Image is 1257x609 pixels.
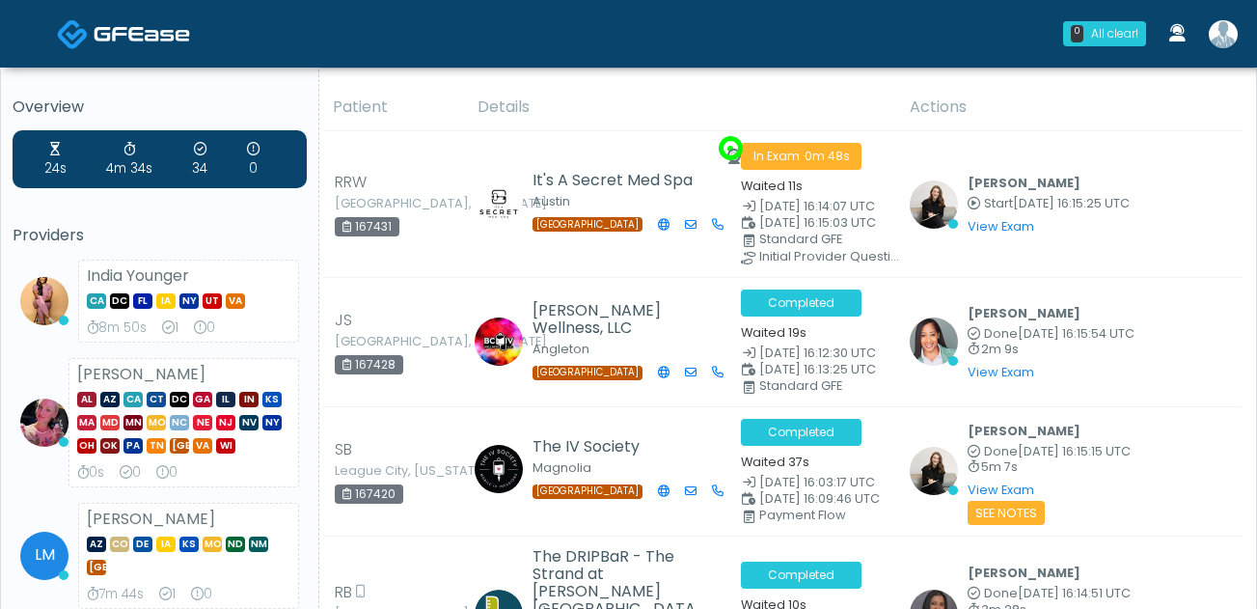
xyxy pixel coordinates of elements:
[1209,20,1238,48] img: Lindsay Marcy
[968,328,1134,341] small: Completed at
[87,585,144,604] div: Average Review Time
[984,195,1013,211] span: Start
[910,447,958,495] img: Sydney Lundberg
[57,18,89,50] img: Docovia
[156,293,176,309] span: IA
[1091,25,1138,42] div: All clear!
[898,84,1242,131] th: Actions
[475,318,523,366] img: Elena Boley
[170,438,189,454] span: [GEOGRAPHIC_DATA]
[203,293,222,309] span: UT
[759,198,875,214] span: [DATE] 16:14:07 UTC
[247,140,260,179] div: Extended Exams
[741,364,887,376] small: Scheduled Time
[968,423,1080,439] b: [PERSON_NAME]
[968,461,1131,474] small: 5m 7s
[335,336,441,347] small: [GEOGRAPHIC_DATA], [US_STATE]
[179,293,199,309] span: NY
[100,392,120,407] span: AZ
[226,537,245,552] span: ND
[193,438,212,454] span: VA
[159,585,176,604] div: Exams Completed
[533,438,701,456] h5: The IV Society
[100,415,120,430] span: MD
[1018,325,1134,342] span: [DATE] 16:15:54 UTC
[147,438,166,454] span: TN
[193,415,212,430] span: NE
[968,565,1080,581] b: [PERSON_NAME]
[57,2,190,65] a: Docovia
[239,392,259,407] span: IN
[77,415,96,430] span: MA
[759,214,876,231] span: [DATE] 16:15:03 UTC
[759,474,875,490] span: [DATE] 16:03:17 UTC
[741,143,861,170] span: In Exam ·
[20,277,68,325] img: India Younger
[759,361,876,377] span: [DATE] 16:13:25 UTC
[191,585,212,604] div: Extended Exams
[87,508,215,530] strong: [PERSON_NAME]
[741,477,887,489] small: Date Created
[968,344,1134,356] small: 2m 9s
[533,193,570,209] small: Austin
[193,392,212,407] span: GA
[335,217,399,236] div: 167431
[968,588,1131,600] small: Completed at
[77,392,96,407] span: AL
[120,463,141,483] div: Exams Completed
[741,217,887,230] small: Scheduled Time
[192,140,207,179] div: Exams Completed
[239,415,259,430] span: NV
[170,415,189,430] span: NC
[156,463,178,483] div: Extended Exams
[759,234,905,245] div: Standard GFE
[741,178,803,194] small: Waited 11s
[475,179,523,227] img: Amanda Creel
[984,443,1018,459] span: Done
[226,293,245,309] span: VA
[335,309,352,332] span: JS
[156,537,176,552] span: IA
[13,227,307,244] h5: Providers
[533,366,642,380] span: [GEOGRAPHIC_DATA]
[466,84,898,131] th: Details
[968,501,1045,525] small: See Notes
[87,293,106,309] span: CA
[533,459,591,476] small: Magnolia
[741,347,887,360] small: Date Created
[968,218,1034,235] a: View Exam
[1052,14,1158,54] a: 0 All clear!
[262,392,282,407] span: KS
[741,419,861,446] span: Completed
[123,415,143,430] span: MN
[87,560,106,575] span: [GEOGRAPHIC_DATA]
[100,438,120,454] span: OK
[321,84,466,131] th: Patient
[13,98,307,116] h5: Overview
[1071,25,1083,42] div: 0
[741,454,809,470] small: Waited 37s
[147,392,166,407] span: CT
[968,198,1130,210] small: Started at
[741,324,806,341] small: Waited 19s
[475,445,523,493] img: Claire Richardson
[533,341,589,357] small: Angleton
[759,380,905,392] div: Standard GFE
[133,293,152,309] span: FL
[203,537,222,552] span: MO
[194,318,215,338] div: Extended Exams
[20,532,68,580] span: LM
[77,463,104,483] div: Average Review Time
[741,562,861,589] span: Completed
[335,484,403,504] div: 167420
[170,392,189,407] span: DC
[533,217,642,232] span: [GEOGRAPHIC_DATA]
[335,355,403,374] div: 167428
[216,438,235,454] span: WI
[87,537,106,552] span: AZ
[759,510,905,521] div: Payment Flow
[741,290,861,317] span: Completed
[335,465,441,477] small: League City, [US_STATE]
[984,325,1018,342] span: Done
[968,482,1034,498] a: View Exam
